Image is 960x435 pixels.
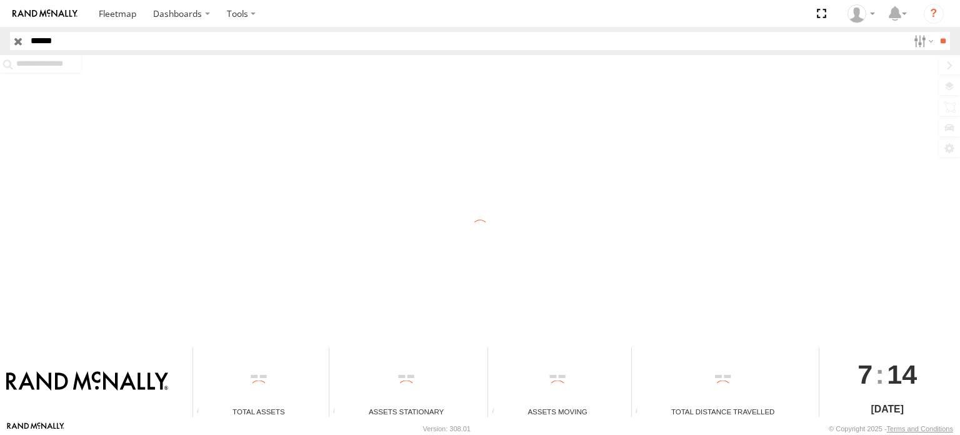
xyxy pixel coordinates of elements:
span: 14 [887,347,917,401]
img: Rand McNally [6,371,168,392]
div: Total Assets [193,406,324,417]
div: Total Distance Travelled [632,406,814,417]
div: Version: 308.01 [423,425,471,432]
span: 7 [857,347,872,401]
div: Total number of assets current in transit. [488,407,507,417]
div: Assets Stationary [329,406,483,417]
i: ? [924,4,944,24]
div: © Copyright 2025 - [829,425,953,432]
div: Total number of Enabled Assets [193,407,212,417]
div: Jose Goitia [843,4,879,23]
div: [DATE] [819,402,956,417]
img: rand-logo.svg [12,9,77,18]
div: Total number of assets current stationary. [329,407,348,417]
div: Assets Moving [488,406,626,417]
a: Visit our Website [7,422,64,435]
label: Search Filter Options [909,32,936,50]
div: : [819,347,956,401]
a: Terms and Conditions [887,425,953,432]
div: Total distance travelled by all assets within specified date range and applied filters [632,407,651,417]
